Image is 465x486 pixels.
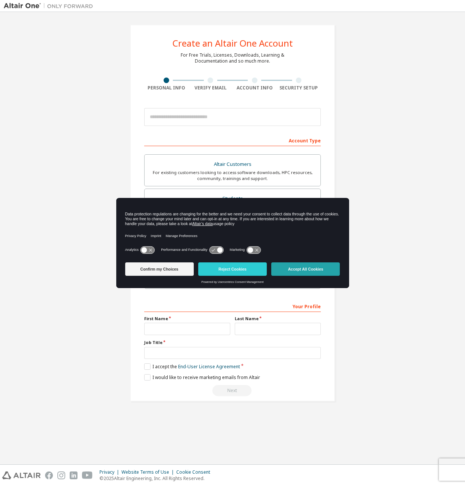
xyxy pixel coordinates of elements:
div: Privacy [99,469,121,475]
div: Cookie Consent [176,469,215,475]
div: Students [149,193,316,204]
a: End-User License Agreement [178,363,240,370]
div: Create an Altair One Account [173,39,293,48]
img: altair_logo.svg [2,471,41,479]
label: Last Name [235,316,321,322]
div: Your Profile [144,300,321,312]
img: facebook.svg [45,471,53,479]
p: © 2025 Altair Engineering, Inc. All Rights Reserved. [99,475,215,482]
div: Account Info [232,85,277,91]
label: I would like to receive marketing emails from Altair [144,374,260,381]
img: youtube.svg [82,471,93,479]
label: I accept the [144,363,240,370]
div: Account Type [144,134,321,146]
label: First Name [144,316,230,322]
div: Read and acccept EULA to continue [144,385,321,396]
img: linkedin.svg [70,471,77,479]
div: Personal Info [144,85,189,91]
div: Security Setup [277,85,321,91]
div: Verify Email [189,85,233,91]
label: Job Title [144,340,321,345]
img: instagram.svg [57,471,65,479]
div: For Free Trials, Licenses, Downloads, Learning & Documentation and so much more. [181,52,284,64]
img: Altair One [4,2,97,10]
div: Website Terms of Use [121,469,176,475]
div: Altair Customers [149,159,316,170]
div: For existing customers looking to access software downloads, HPC resources, community, trainings ... [149,170,316,182]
